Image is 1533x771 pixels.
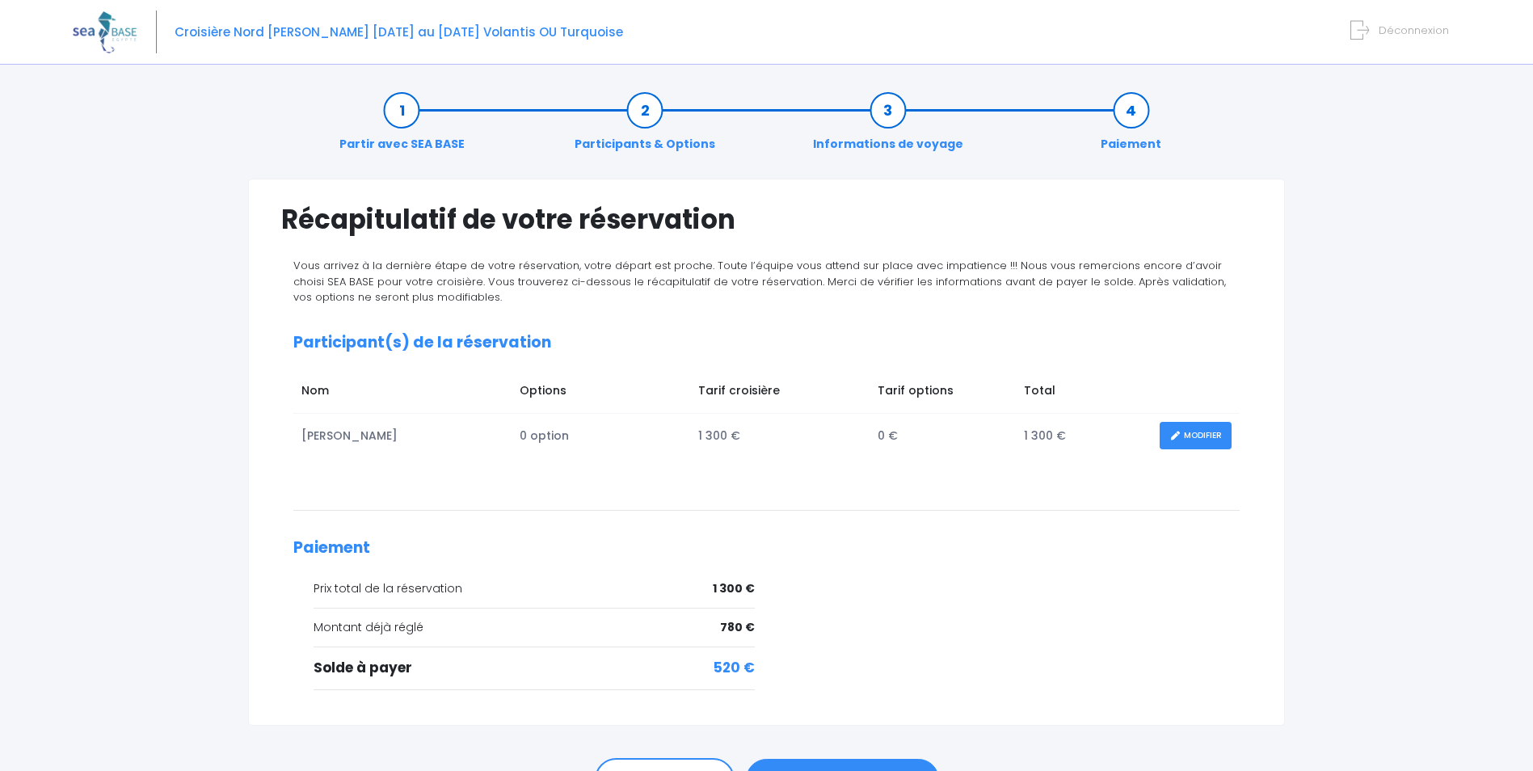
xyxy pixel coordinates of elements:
td: Tarif croisière [690,374,870,413]
h2: Participant(s) de la réservation [293,334,1240,352]
span: 0 option [520,428,569,444]
span: Vous arrivez à la dernière étape de votre réservation, votre départ est proche. Toute l’équipe vo... [293,258,1226,305]
td: 0 € [870,414,1016,458]
td: Nom [293,374,512,413]
td: 1 300 € [690,414,870,458]
a: Informations de voyage [805,102,971,153]
td: [PERSON_NAME] [293,414,512,458]
div: Montant déjà réglé [314,619,755,636]
a: Participants & Options [566,102,723,153]
td: Options [512,374,690,413]
div: Solde à payer [314,658,755,679]
td: Tarif options [870,374,1016,413]
td: 1 300 € [1016,414,1152,458]
h2: Paiement [293,539,1240,558]
span: Déconnexion [1379,23,1449,38]
a: MODIFIER [1160,422,1232,450]
span: 1 300 € [713,580,755,597]
span: Croisière Nord [PERSON_NAME] [DATE] au [DATE] Volantis OU Turquoise [175,23,623,40]
a: Paiement [1093,102,1169,153]
td: Total [1016,374,1152,413]
div: Prix total de la réservation [314,580,755,597]
span: 780 € [720,619,755,636]
h1: Récapitulatif de votre réservation [281,204,1252,235]
a: Partir avec SEA BASE [331,102,473,153]
span: 520 € [714,658,755,679]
